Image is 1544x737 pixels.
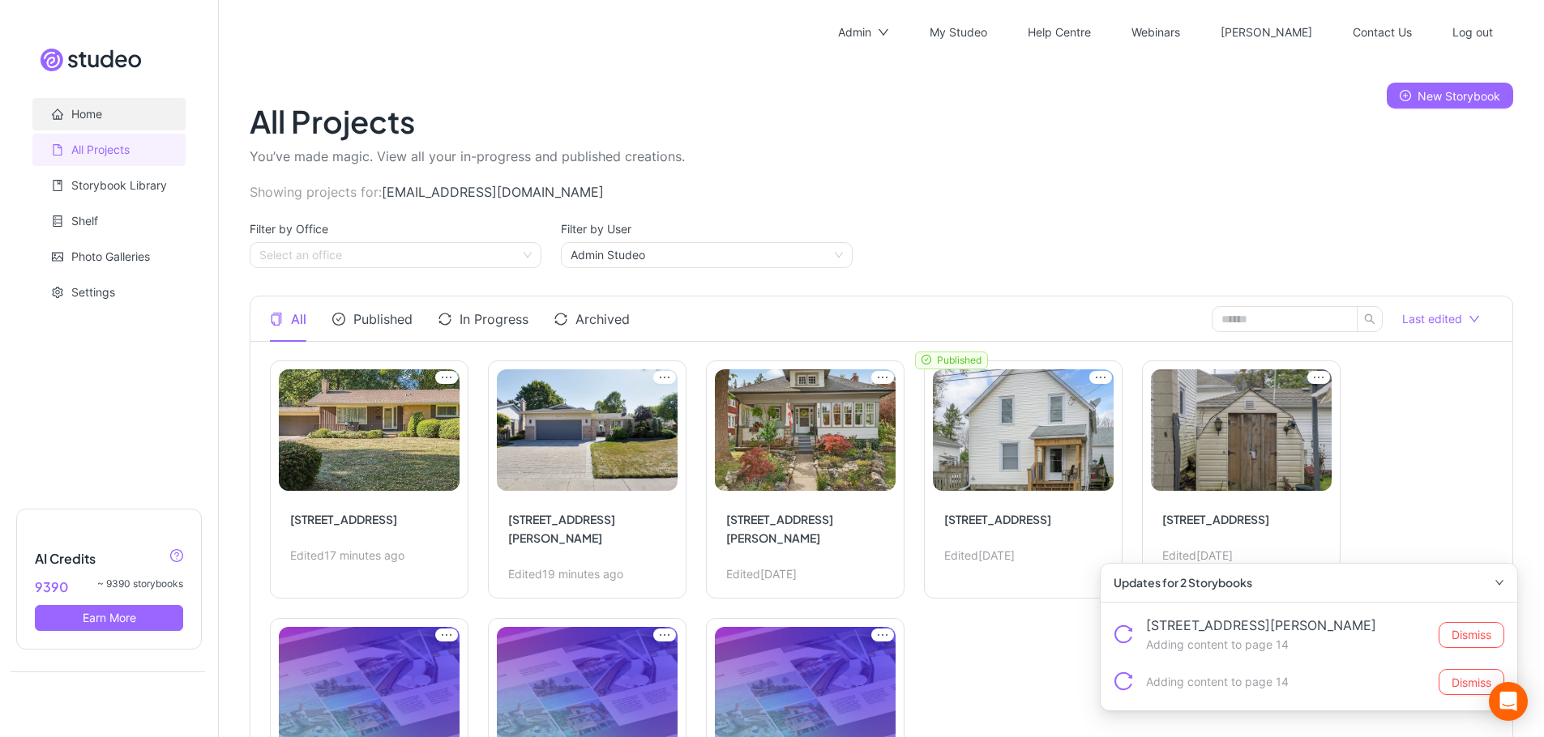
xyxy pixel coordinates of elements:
span: reload [1114,624,1133,644]
span: 9390 [35,577,68,597]
button: ellipsis [1307,371,1330,384]
span: Dismiss [1452,628,1491,641]
a: Log out [1452,25,1493,39]
button: ellipsis [435,371,458,384]
a: Photo Galleries [71,249,150,263]
div: In Progress [438,309,528,329]
span: check-circle [332,313,345,326]
a: Storybook Library [71,178,167,192]
button: ellipsis [871,371,894,384]
span: [STREET_ADDRESS][PERSON_NAME] [1146,616,1426,636]
span: Showing projects for: [250,184,382,200]
a: Help Centre [1028,25,1091,39]
span: Adding content to page 14 [1146,673,1426,691]
img: Site logo [41,49,141,71]
strong: Updates for 2 Storybooks [1114,575,1252,590]
a: Contact Us [1353,25,1412,39]
h1: All Projects [250,103,1513,140]
span: search [1364,313,1375,325]
span: [EMAIL_ADDRESS][DOMAIN_NAME] [382,184,604,200]
span: sync [438,313,451,326]
span: expanded [1495,577,1504,587]
span: Settings [71,276,173,309]
span: copy [270,313,283,326]
a: New Storybook [1387,83,1513,109]
span: Dismiss [1452,675,1491,689]
span: Admin Studeo [571,243,843,267]
span: plus-circle [1400,90,1411,101]
button: Earn More [35,605,183,631]
div: Updates for 2 Storybooks [1101,564,1517,602]
span: New Storybook [1418,89,1500,103]
a: Shelf [71,214,98,228]
span: sync [554,313,567,326]
h5: AI Credits [35,549,183,569]
a: Webinars [1131,25,1180,39]
button: Dismiss [1439,622,1504,648]
a: Home [71,107,102,121]
label: Filter by User [561,222,631,236]
span: You’ve made magic. View all your in-progress and published creations. [250,148,685,164]
span: Adding content to page 14 [1146,636,1426,654]
span: check-circle [922,355,931,364]
span: reload [1114,671,1133,691]
button: Dismiss [1439,669,1504,695]
span: down [1469,313,1480,325]
div: Admin [838,6,871,58]
button: Last edited [1389,306,1493,332]
div: Open Intercom Messenger [1489,682,1528,721]
a: All Projects [71,143,130,156]
span: down [878,27,889,38]
button: ellipsis [435,628,458,641]
button: ellipsis [1089,371,1112,384]
div: Last edited [1402,312,1462,326]
button: ellipsis [653,371,676,384]
div: Published [332,309,413,329]
span: question-circle [170,549,183,562]
span: ~ 9390 storybooks [97,577,183,592]
div: All [270,309,306,329]
a: [PERSON_NAME] [1221,25,1312,39]
a: My Studeo [930,25,987,39]
button: ellipsis [871,628,894,641]
button: ellipsis [653,628,676,641]
span: Published [937,354,982,366]
span: Earn More [83,611,136,624]
label: Filter by Office [250,222,328,236]
div: Archived [554,309,630,329]
span: setting [52,287,63,298]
